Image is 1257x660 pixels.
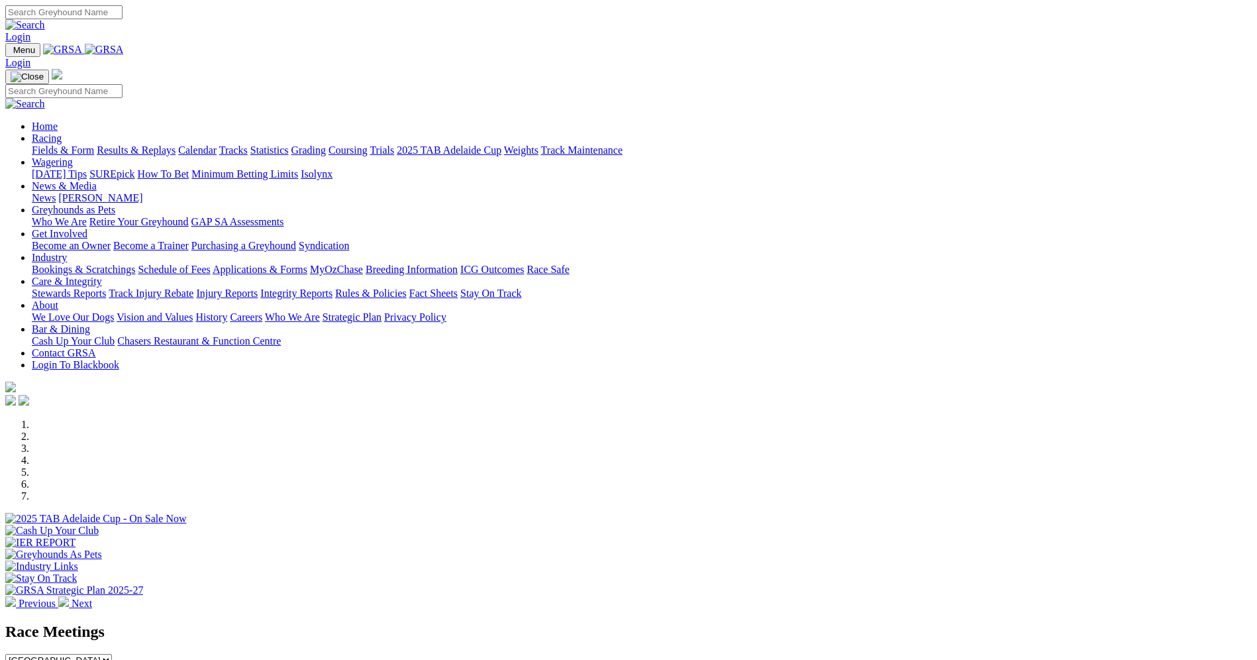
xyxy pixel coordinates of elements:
h2: Race Meetings [5,623,1252,641]
a: MyOzChase [310,264,363,275]
a: Fact Sheets [409,288,458,299]
a: Login [5,31,30,42]
a: Weights [504,144,538,156]
a: News [32,192,56,203]
a: Breeding Information [366,264,458,275]
a: About [32,300,58,311]
img: logo-grsa-white.png [52,69,62,80]
a: 2025 TAB Adelaide Cup [397,144,501,156]
img: Search [5,19,45,31]
a: Greyhounds as Pets [32,204,115,215]
a: Chasers Restaurant & Function Centre [117,335,281,347]
a: Login [5,57,30,68]
a: Privacy Policy [384,311,446,323]
img: chevron-left-pager-white.svg [5,596,16,607]
img: Search [5,98,45,110]
a: Careers [230,311,262,323]
a: Track Maintenance [541,144,623,156]
input: Search [5,5,123,19]
a: Statistics [250,144,289,156]
a: Login To Blackbook [32,359,119,370]
a: Integrity Reports [260,288,332,299]
span: Menu [13,45,35,55]
a: History [195,311,227,323]
a: Become a Trainer [113,240,189,251]
div: Racing [32,144,1252,156]
img: GRSA [43,44,82,56]
a: Racing [32,133,62,144]
a: Stay On Track [460,288,521,299]
div: Greyhounds as Pets [32,216,1252,228]
a: Care & Integrity [32,276,102,287]
a: Contact GRSA [32,347,95,358]
a: Track Injury Rebate [109,288,193,299]
a: Isolynx [301,168,332,180]
a: SUREpick [89,168,134,180]
img: Industry Links [5,561,78,573]
div: About [32,311,1252,323]
img: Cash Up Your Club [5,525,99,537]
a: Rules & Policies [335,288,407,299]
a: Fields & Form [32,144,94,156]
a: ICG Outcomes [460,264,524,275]
a: Get Involved [32,228,87,239]
a: [PERSON_NAME] [58,192,142,203]
div: Bar & Dining [32,335,1252,347]
input: Search [5,84,123,98]
a: Bar & Dining [32,323,90,335]
div: Get Involved [32,240,1252,252]
a: Strategic Plan [323,311,381,323]
a: Schedule of Fees [138,264,210,275]
a: Applications & Forms [213,264,307,275]
a: Results & Replays [97,144,176,156]
a: GAP SA Assessments [191,216,284,227]
a: Retire Your Greyhound [89,216,189,227]
img: GRSA [85,44,124,56]
a: Purchasing a Greyhound [191,240,296,251]
a: Who We Are [32,216,87,227]
span: Previous [19,598,56,609]
div: Care & Integrity [32,288,1252,300]
a: Vision and Values [117,311,193,323]
a: How To Bet [138,168,189,180]
a: Next [58,598,92,609]
img: Greyhounds As Pets [5,549,102,561]
a: Calendar [178,144,217,156]
img: logo-grsa-white.png [5,382,16,392]
span: Next [72,598,92,609]
img: Stay On Track [5,573,77,584]
a: Cash Up Your Club [32,335,115,347]
div: Wagering [32,168,1252,180]
div: News & Media [32,192,1252,204]
a: Trials [370,144,394,156]
a: Coursing [328,144,368,156]
a: [DATE] Tips [32,168,87,180]
img: chevron-right-pager-white.svg [58,596,69,607]
a: We Love Our Dogs [32,311,114,323]
a: Become an Owner [32,240,111,251]
img: twitter.svg [19,395,29,406]
a: Grading [291,144,326,156]
a: Stewards Reports [32,288,106,299]
a: Syndication [299,240,349,251]
img: facebook.svg [5,395,16,406]
img: GRSA Strategic Plan 2025-27 [5,584,143,596]
a: Industry [32,252,67,263]
a: Previous [5,598,58,609]
button: Toggle navigation [5,43,40,57]
img: Close [11,72,44,82]
a: Home [32,121,58,132]
a: Tracks [219,144,248,156]
a: News & Media [32,180,97,192]
div: Industry [32,264,1252,276]
a: Bookings & Scratchings [32,264,135,275]
a: Who We Are [265,311,320,323]
a: Race Safe [527,264,569,275]
a: Injury Reports [196,288,258,299]
a: Wagering [32,156,73,168]
button: Toggle navigation [5,70,49,84]
img: IER REPORT [5,537,75,549]
img: 2025 TAB Adelaide Cup - On Sale Now [5,513,187,525]
a: Minimum Betting Limits [191,168,298,180]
